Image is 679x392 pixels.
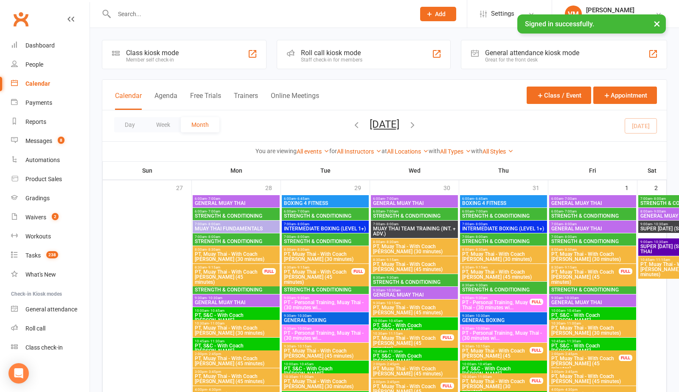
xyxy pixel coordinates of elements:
span: - 4:30pm [564,388,578,392]
span: 10:45am [194,339,278,343]
input: Search... [112,8,409,20]
span: - 9:15am [563,266,577,269]
a: Automations [11,151,90,170]
span: PT, Muay Thai - With Coach [PERSON_NAME] (30 minutes) [462,252,545,262]
span: - 10:00am [296,327,311,330]
span: - 9:15am [296,266,309,269]
span: 8:00am [194,248,278,252]
th: Thu [459,162,548,179]
div: Open Intercom Messenger [8,363,29,384]
span: PT, S&C - With Coach [PERSON_NAME] [194,343,278,353]
div: Automations [25,157,60,163]
span: - 8:00am [563,222,577,226]
span: 7:00am [551,235,634,239]
span: 6:00am [194,210,278,213]
div: 1 [625,180,637,194]
a: Gradings [11,189,90,208]
span: - 9:30am [474,296,488,300]
span: PT, Muay Thai - With Coach [PERSON_NAME] (45 minutes) [283,348,367,358]
div: Great for the front desk [485,57,579,63]
button: Week [146,117,181,132]
span: 8:30am [462,266,545,269]
span: - 7:00am [563,197,577,201]
span: GENERAL MUAY THAI [551,201,634,206]
div: FULL [441,383,454,389]
span: - 10:30am [652,240,668,244]
div: FULL [619,355,632,361]
span: PT, Muay Thai - With Coach [PERSON_NAME] (30 minutes) [194,325,278,336]
div: [PERSON_NAME] [586,6,655,14]
span: - 7:00am [474,210,488,213]
span: 7:00am [283,235,367,239]
span: STRENGTH & CONDITIONING [462,287,545,292]
span: - 8:00am [474,235,488,239]
span: - 8:00am [296,235,309,239]
span: - 10:30am [652,222,668,226]
span: 7:00am [194,235,278,239]
div: 29 [354,180,370,194]
span: - 9:15am [474,266,488,269]
a: What's New [11,265,90,284]
span: 10:00am [373,319,456,323]
span: - 11:00am [298,375,314,379]
span: 9:30am [462,327,545,330]
div: Champions Gym Highgate [586,14,655,22]
span: - 3:45pm [385,380,399,384]
span: - 10:30am [474,314,490,318]
span: PT - Personal Training, Muay Thai - (30 minutes wi... [283,300,367,310]
span: BOXING 4 FITNESS [462,201,545,206]
span: 9:30am [373,301,456,305]
div: Gradings [25,195,50,202]
span: Signed in successfully. [525,20,594,28]
div: Staff check-in for members [301,57,362,63]
button: Add [420,7,456,21]
span: - 2:45pm [207,352,221,356]
span: 9:30am [194,296,278,300]
a: Class kiosk mode [11,338,90,357]
span: 6:00am [283,210,367,213]
span: - 10:15am [296,344,311,348]
span: PT, Muay Thai - With Coach [PERSON_NAME] (30 minutes) [283,379,367,389]
span: - 7:00am [207,210,220,213]
span: - 10:30am [207,296,222,300]
a: All events [297,148,329,155]
span: 3:00pm [194,370,278,374]
span: - 11:30am [209,339,224,343]
a: Workouts [11,227,90,246]
span: 8:00am [551,248,634,252]
span: STRENGTH & CONDITIONING [551,287,634,292]
span: - 8:30am [207,248,220,252]
span: - 8:00am [296,222,309,226]
span: 4:00pm [194,388,278,392]
button: Calendar [115,92,142,110]
span: - 8:30am [296,248,309,252]
span: - 10:45am [565,309,581,313]
span: PT, Muay Thai - With Coach [PERSON_NAME] (45 minutes) [462,348,530,364]
span: 8 [58,137,65,144]
span: - 8:00am [385,222,398,226]
span: - 9:30am [385,276,398,280]
th: Sat [637,162,667,179]
span: MUAY THAI TEAM TRAINING (INT. + ADV.) [373,226,456,236]
span: 9:30am [462,344,530,348]
span: 8:00am [283,248,367,252]
span: PT, S&C - With Coach [PERSON_NAME] [551,343,634,353]
span: PT, Muay Thai - With Coach [PERSON_NAME] (45 minutes) [283,269,352,285]
div: FULL [530,378,543,384]
span: 8:00am [462,248,545,252]
span: GENERAL MUAY THAI [194,300,278,305]
span: 8:30am [373,276,456,280]
span: 8:30am [373,258,456,262]
a: Clubworx [10,8,31,30]
span: STRENGTH & CONDITIONING [194,287,278,292]
button: Month [181,117,219,132]
span: - 6:45am [296,197,309,201]
strong: at [382,148,387,154]
span: 8:30am [194,266,263,269]
span: - 8:00am [207,235,220,239]
span: - 3:45pm [207,370,221,374]
span: PT, Muay Thai - With Coach [PERSON_NAME] (45 minutes) [373,336,441,351]
button: Agenda [154,92,177,110]
strong: with [429,148,440,154]
span: - 11:00am [476,375,492,379]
